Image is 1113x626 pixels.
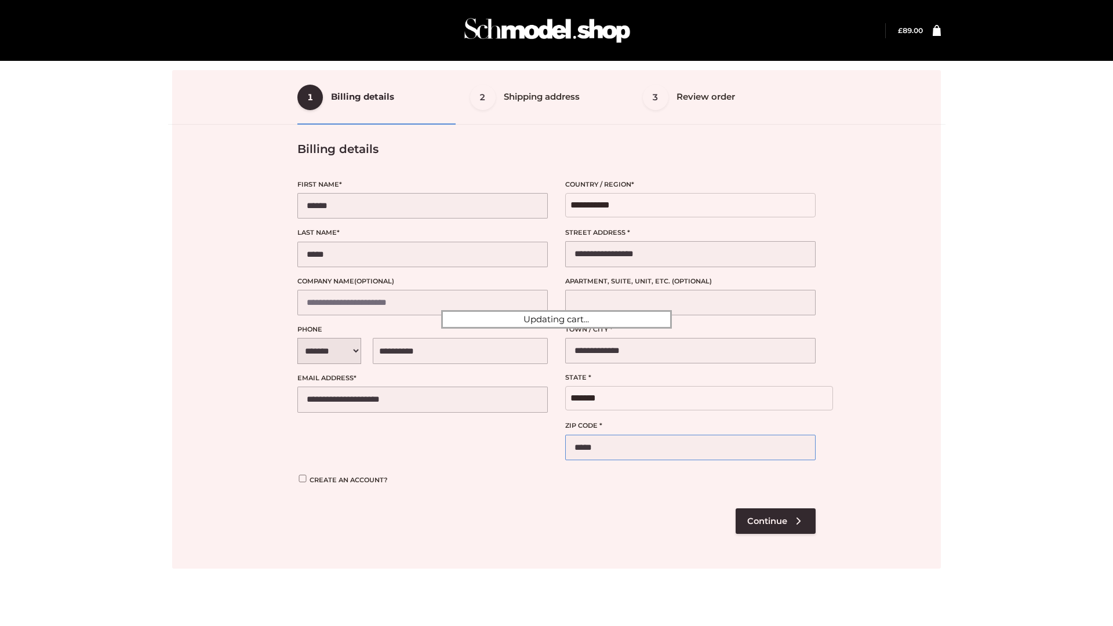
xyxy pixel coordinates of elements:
div: Updating cart... [441,310,672,329]
bdi: 89.00 [898,26,923,35]
span: £ [898,26,903,35]
a: £89.00 [898,26,923,35]
img: Schmodel Admin 964 [460,8,634,53]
